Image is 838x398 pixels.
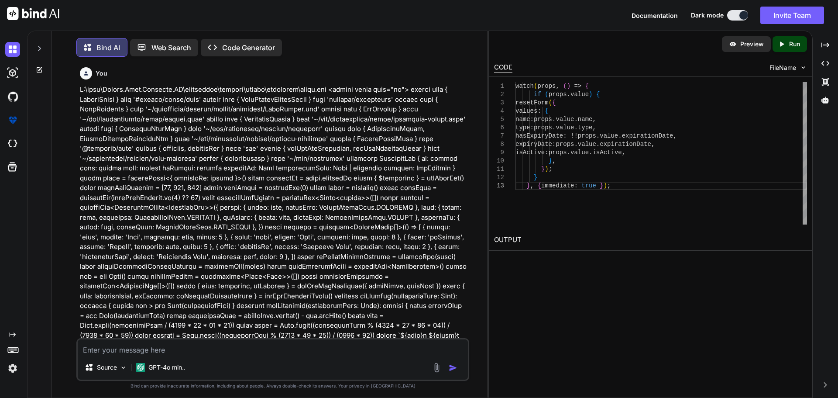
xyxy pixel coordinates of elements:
img: Pick Models [120,364,127,371]
span: value [600,132,618,139]
span: , [530,182,533,189]
span: : [545,149,548,156]
span: expiryDate [515,141,552,148]
p: Code Generator [222,42,275,53]
span: . [567,149,570,156]
span: type [515,124,530,131]
span: ( [548,99,552,106]
span: : [574,182,577,189]
span: } [534,174,537,181]
span: , [673,132,677,139]
span: , [556,83,559,90]
img: cloudideIcon [5,136,20,151]
span: props [537,83,556,90]
p: Run [789,40,800,48]
span: isActive [515,149,545,156]
div: 6 [494,124,504,132]
span: : [530,124,533,131]
img: icon [449,363,457,372]
span: name [515,116,530,123]
span: : [537,107,541,114]
span: value [577,141,596,148]
span: . [618,132,622,139]
span: expirationDate [622,132,673,139]
span: . [574,124,577,131]
span: , [622,149,625,156]
span: } [548,157,552,164]
span: : [552,141,556,148]
span: props [534,116,552,123]
img: attachment [432,363,442,373]
button: Documentation [632,11,678,20]
span: ; [548,166,552,173]
span: !! [570,132,578,139]
img: GPT-4o mini [136,363,145,372]
div: 7 [494,132,504,140]
p: Bind can provide inaccurate information, including about people. Always double-check its answers.... [76,383,469,389]
span: . [574,141,577,148]
span: Dark mode [691,11,724,20]
span: { [596,91,600,98]
span: true [581,182,596,189]
span: { [552,99,556,106]
span: , [592,116,596,123]
span: props [548,149,567,156]
span: { [537,182,541,189]
h6: You [96,69,107,78]
p: Source [97,363,117,372]
p: GPT-4o min.. [148,363,185,372]
span: name [578,116,593,123]
span: . [596,132,600,139]
span: ) [589,91,592,98]
p: Preview [740,40,764,48]
span: Documentation [632,12,678,19]
span: : [530,116,533,123]
div: 10 [494,157,504,165]
p: Web Search [151,42,191,53]
span: => [574,83,581,90]
span: props [577,132,596,139]
span: value [570,149,589,156]
span: ) [567,83,570,90]
span: props [534,124,552,131]
img: darkAi-studio [5,66,20,80]
div: 13 [494,182,504,190]
span: . [567,91,570,98]
img: githubDark [5,89,20,104]
span: } [541,166,544,173]
span: FileName [769,63,796,72]
div: 5 [494,115,504,124]
div: 9 [494,149,504,157]
span: ) [603,182,607,189]
span: { [545,107,548,114]
span: . [596,141,600,148]
h2: OUTPUT [489,230,812,250]
span: immediate [541,182,574,189]
div: 3 [494,99,504,107]
span: value [570,91,589,98]
div: 12 [494,173,504,182]
span: , [651,141,655,148]
span: : [563,132,567,139]
img: premium [5,113,20,128]
span: ) [545,166,548,173]
span: type [578,124,593,131]
span: if [534,91,541,98]
span: . [574,116,577,123]
span: } [526,182,530,189]
span: . [589,149,592,156]
img: darkChat [5,42,20,57]
span: ( [563,83,567,90]
img: chevron down [800,64,807,71]
span: ; [607,182,611,189]
span: } [600,182,603,189]
span: resetForm [515,99,549,106]
span: value [556,124,574,131]
span: props [556,141,574,148]
img: settings [5,361,20,376]
span: hasExpiryDate [515,132,563,139]
span: watch [515,83,534,90]
span: { [585,83,588,90]
img: preview [729,40,737,48]
span: . [552,116,556,123]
